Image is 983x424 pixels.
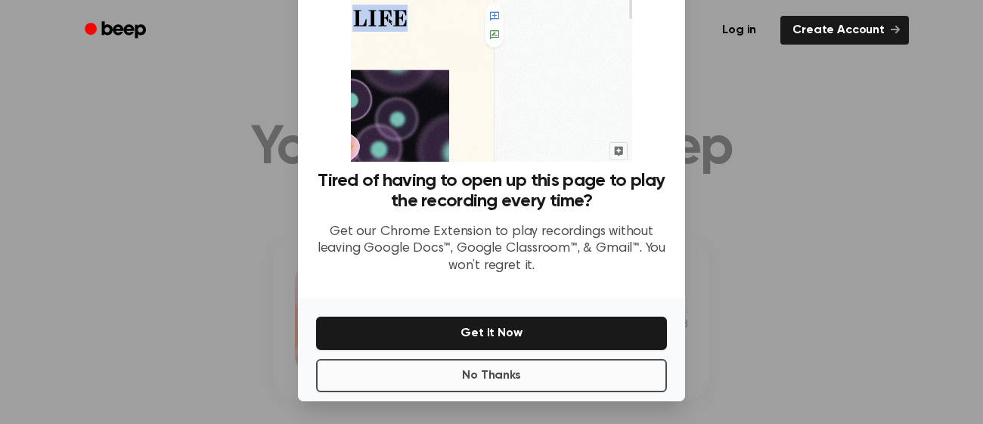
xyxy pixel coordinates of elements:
p: Get our Chrome Extension to play recordings without leaving Google Docs™, Google Classroom™, & Gm... [316,224,667,275]
button: Get It Now [316,317,667,350]
a: Create Account [780,16,909,45]
h3: Tired of having to open up this page to play the recording every time? [316,171,667,212]
a: Beep [74,16,160,45]
a: Log in [707,13,771,48]
button: No Thanks [316,359,667,392]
